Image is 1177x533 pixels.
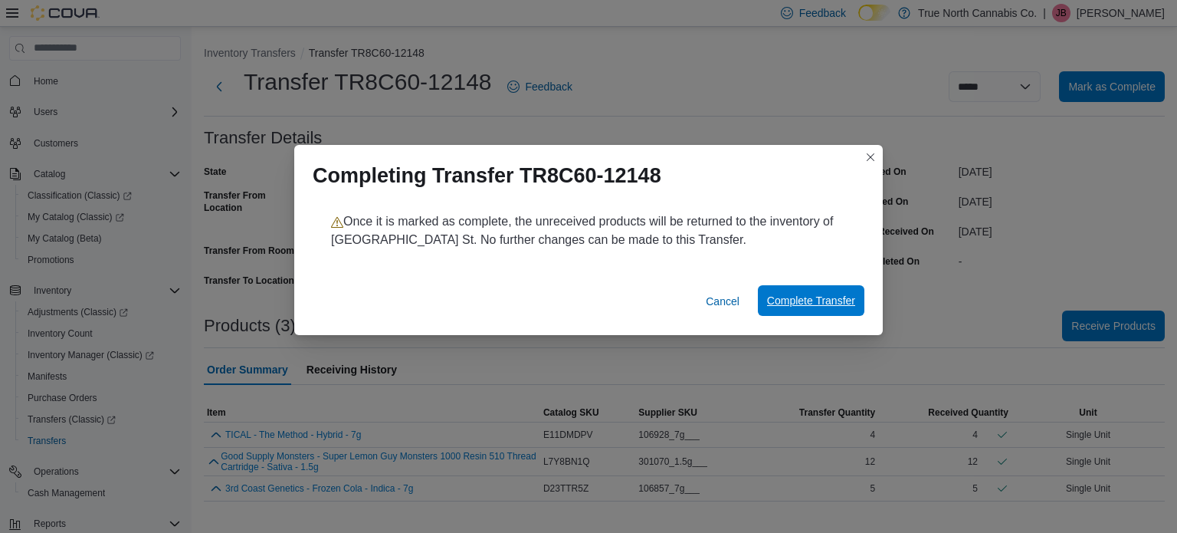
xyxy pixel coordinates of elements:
[331,212,846,249] p: Once it is marked as complete, the unreceived products will be returned to the inventory of [GEOG...
[861,148,880,166] button: Closes this modal window
[758,285,864,316] button: Complete Transfer
[313,163,661,188] h1: Completing Transfer TR8C60-12148
[700,286,746,317] button: Cancel
[767,293,855,308] span: Complete Transfer
[706,294,739,309] span: Cancel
